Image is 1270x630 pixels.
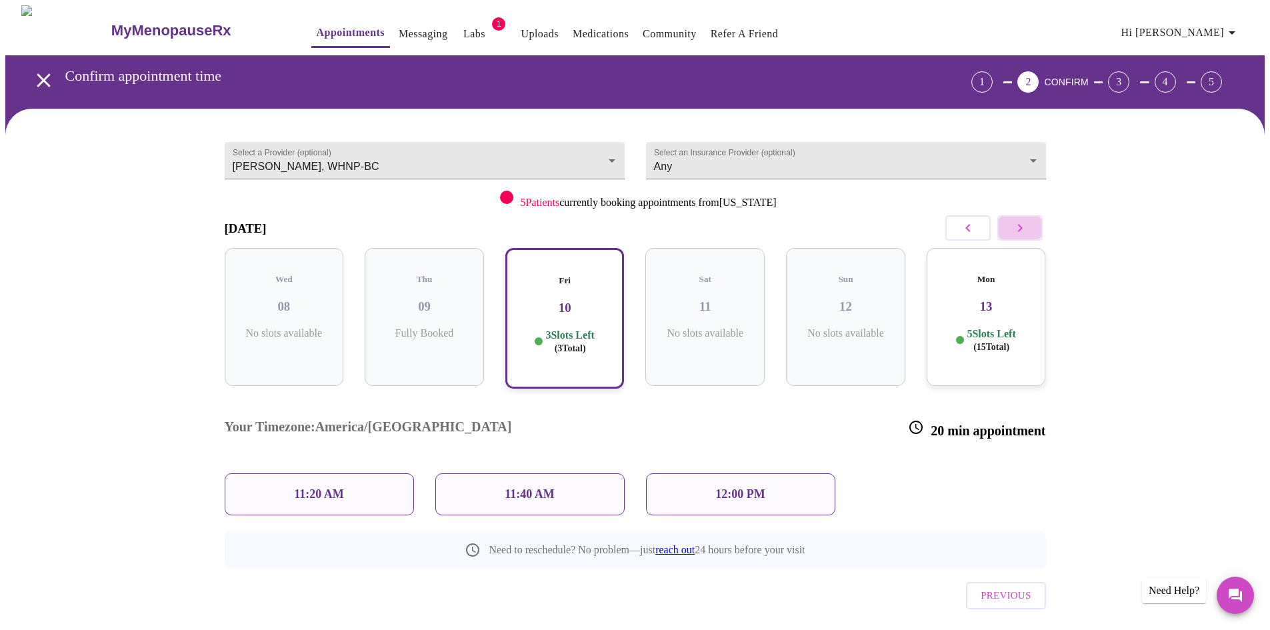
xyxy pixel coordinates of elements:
button: Community [637,21,702,47]
button: open drawer [24,61,63,100]
span: 1 [492,17,505,31]
button: Previous [966,582,1045,609]
div: [PERSON_NAME], WHNP-BC [225,142,625,179]
h3: Confirm appointment time [65,67,897,85]
a: Messaging [399,25,447,43]
h5: Sat [656,274,754,285]
p: 5 Slots Left [967,327,1015,353]
button: Messaging [393,21,453,47]
p: No slots available [797,327,895,339]
div: 5 [1201,71,1222,93]
p: 11:20 AM [294,487,344,501]
h5: Sun [797,274,895,285]
div: 3 [1108,71,1129,93]
h3: 12 [797,299,895,314]
h3: 08 [235,299,333,314]
button: Labs [453,21,495,47]
h3: [DATE] [225,221,267,236]
a: Labs [463,25,485,43]
button: Appointments [311,19,390,48]
h3: 20 min appointment [908,419,1045,439]
div: Need Help? [1142,578,1206,603]
p: Fully Booked [375,327,473,339]
button: Medications [567,21,634,47]
span: ( 15 Total) [973,342,1009,352]
button: Refer a Friend [705,21,784,47]
a: Refer a Friend [711,25,779,43]
span: Hi [PERSON_NAME] [1121,23,1240,42]
h3: MyMenopauseRx [111,22,231,39]
div: 4 [1155,71,1176,93]
p: 12:00 PM [715,487,765,501]
p: No slots available [656,327,754,339]
span: Previous [981,587,1031,604]
h3: 11 [656,299,754,314]
h3: 09 [375,299,473,314]
button: Hi [PERSON_NAME] [1116,19,1245,46]
a: MyMenopauseRx [109,7,284,54]
h5: Thu [375,274,473,285]
span: 5 Patients [520,197,559,208]
p: currently booking appointments from [US_STATE] [520,197,776,209]
button: Uploads [515,21,564,47]
a: Appointments [317,23,385,42]
h3: Your Timezone: America/[GEOGRAPHIC_DATA] [225,419,512,439]
h5: Wed [235,274,333,285]
h5: Fri [517,275,613,286]
button: Messages [1217,577,1254,614]
h3: 13 [937,299,1035,314]
div: 1 [971,71,993,93]
p: No slots available [235,327,333,339]
h5: Mon [937,274,1035,285]
span: CONFIRM [1044,77,1088,87]
div: 2 [1017,71,1039,93]
p: Need to reschedule? No problem—just 24 hours before your visit [489,544,805,556]
p: 3 Slots Left [545,329,594,355]
div: Any [646,142,1046,179]
img: MyMenopauseRx Logo [21,5,109,55]
a: reach out [655,544,695,555]
span: ( 3 Total) [555,343,586,353]
p: 11:40 AM [505,487,555,501]
a: Uploads [521,25,559,43]
h3: 10 [517,301,613,315]
a: Medications [573,25,629,43]
a: Community [643,25,697,43]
